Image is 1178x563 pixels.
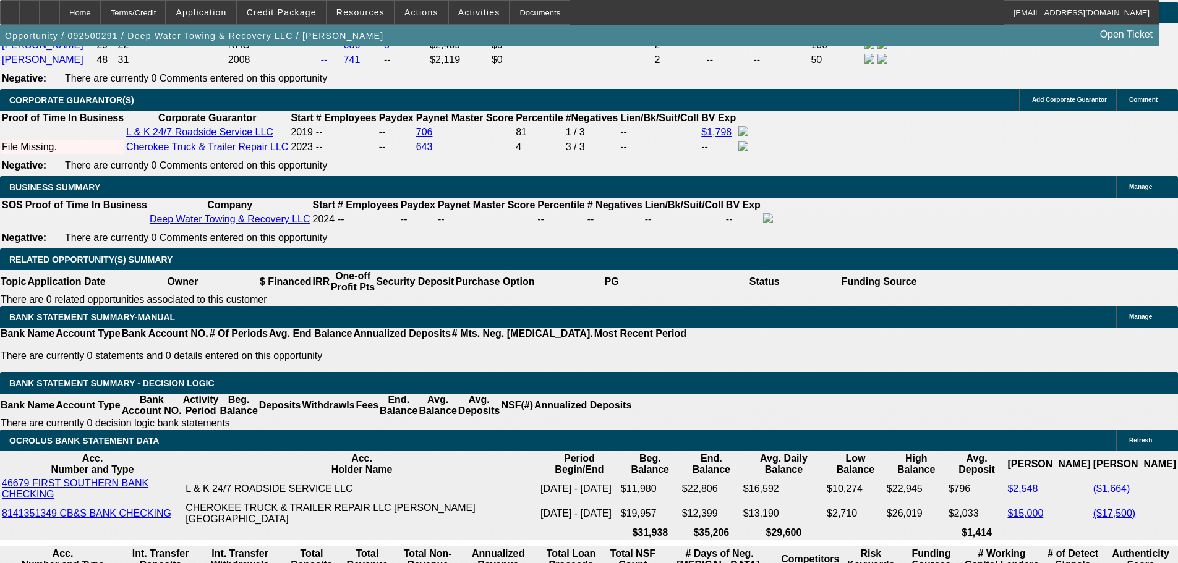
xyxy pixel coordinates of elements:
td: $0 [491,53,653,67]
th: End. Balance [681,452,741,476]
span: CORPORATE GUARANTOR(S) [9,95,134,105]
td: -- [701,140,736,154]
b: Corporate Guarantor [158,112,256,123]
td: 48 [96,53,116,67]
td: $26,019 [886,502,947,525]
span: There are currently 0 Comments entered on this opportunity [65,73,327,83]
span: There are currently 0 Comments entered on this opportunity [65,232,327,243]
th: Account Type [55,328,121,340]
th: Avg. Daily Balance [743,452,825,476]
b: Lien/Bk/Suit/Coll [645,200,723,210]
td: 2019 [290,125,314,139]
td: $22,945 [886,477,947,501]
p: There are currently 0 statements and 0 details entered on this opportunity [1,350,686,362]
th: Avg. Deposit [948,452,1006,476]
td: L & K 24/7 ROADSIDE SERVICE LLC [185,477,539,501]
div: 3 / 3 [566,142,618,153]
th: Deposits [258,394,302,417]
td: 2024 [312,213,336,226]
img: linkedin-icon.png [877,54,887,64]
img: facebook-icon.png [864,54,874,64]
td: -- [400,213,436,226]
div: 1 / 3 [566,127,618,138]
button: Activities [449,1,510,24]
b: Percentile [537,200,584,210]
div: File Missing. [2,142,124,153]
th: One-off Profit Pts [330,270,375,294]
th: Funding Source [841,270,918,294]
div: -- [438,214,535,225]
a: 46679 FIRST SOUTHERN BANK CHECKING [2,478,148,499]
td: 50 [810,53,863,67]
span: There are currently 0 Comments entered on this opportunity [65,160,327,171]
th: Proof of Time In Business [25,199,148,211]
b: #Negatives [566,112,618,123]
td: -- [315,140,377,154]
a: $1,798 [701,127,732,137]
td: $19,957 [620,502,680,525]
th: $35,206 [681,527,741,539]
b: # Negatives [587,200,642,210]
td: CHEROKEE TRUCK & TRAILER REPAIR LLC [PERSON_NAME][GEOGRAPHIC_DATA] [185,502,539,525]
th: # Mts. Neg. [MEDICAL_DATA]. [451,328,594,340]
td: -- [378,140,414,154]
span: Manage [1129,184,1152,190]
th: [PERSON_NAME] [1093,452,1177,476]
th: $29,600 [743,527,825,539]
span: Activities [458,7,500,17]
span: Manage [1129,313,1152,320]
th: Bank Account NO. [121,394,182,417]
th: Period Begin/End [540,452,619,476]
b: Negative: [2,160,46,171]
td: -- [644,213,724,226]
th: Status [688,270,841,294]
td: 2023 [290,140,314,154]
b: Start [313,200,335,210]
td: -- [620,125,699,139]
th: Beg. Balance [219,394,258,417]
th: $ Financed [259,270,312,294]
a: Open Ticket [1095,24,1158,45]
td: -- [383,53,428,67]
a: ($17,500) [1093,508,1136,519]
td: [DATE] - [DATE] [540,502,619,525]
span: Bank Statement Summary - Decision Logic [9,378,215,388]
td: -- [315,125,377,139]
th: End. Balance [379,394,418,417]
th: Proof of Time In Business [1,112,124,124]
td: $2,710 [826,502,885,525]
span: -- [338,214,344,224]
img: facebook-icon.png [738,141,748,151]
span: Refresh [1129,437,1152,444]
b: BV Exp [701,112,736,123]
th: $1,414 [948,527,1006,539]
td: $796 [948,477,1006,501]
td: 2 [654,53,704,67]
td: -- [753,53,809,67]
b: # Employees [316,112,377,123]
a: $2,548 [1007,483,1038,494]
td: $12,399 [681,502,741,525]
span: Comment [1129,96,1158,103]
th: IRR [312,270,330,294]
b: Lien/Bk/Suit/Coll [620,112,699,123]
td: -- [378,125,414,139]
span: RELATED OPPORTUNITY(S) SUMMARY [9,255,173,265]
td: $2,119 [429,53,490,67]
th: High Balance [886,452,947,476]
td: $2,033 [948,502,1006,525]
a: Cherokee Truck & Trailer Repair LLC [126,142,288,152]
th: NSF(#) [500,394,534,417]
span: Application [176,7,226,17]
span: OCROLUS BANK STATEMENT DATA [9,436,159,446]
td: -- [620,140,699,154]
a: 643 [416,142,433,152]
td: $11,980 [620,477,680,501]
th: Purchase Option [455,270,535,294]
th: Fees [356,394,379,417]
span: Resources [336,7,385,17]
div: -- [587,214,642,225]
td: [DATE] - [DATE] [540,477,619,501]
th: Annualized Deposits [352,328,451,340]
div: 81 [516,127,563,138]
